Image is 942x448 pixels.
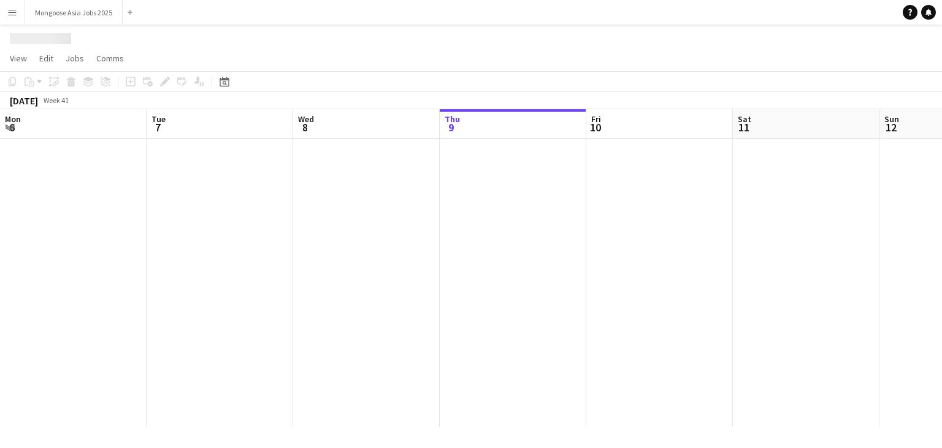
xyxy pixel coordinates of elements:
[151,114,166,125] span: Tue
[738,114,751,125] span: Sat
[91,50,129,66] a: Comms
[39,53,53,64] span: Edit
[40,96,71,105] span: Week 41
[591,114,601,125] span: Fri
[10,53,27,64] span: View
[66,53,84,64] span: Jobs
[883,120,899,134] span: 12
[96,53,124,64] span: Comms
[3,120,21,134] span: 6
[298,114,314,125] span: Wed
[736,120,751,134] span: 11
[34,50,58,66] a: Edit
[296,120,314,134] span: 8
[61,50,89,66] a: Jobs
[5,50,32,66] a: View
[5,114,21,125] span: Mon
[589,120,601,134] span: 10
[25,1,123,25] button: Mongoose Asia Jobs 2025
[884,114,899,125] span: Sun
[150,120,166,134] span: 7
[10,95,38,107] div: [DATE]
[443,120,460,134] span: 9
[445,114,460,125] span: Thu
